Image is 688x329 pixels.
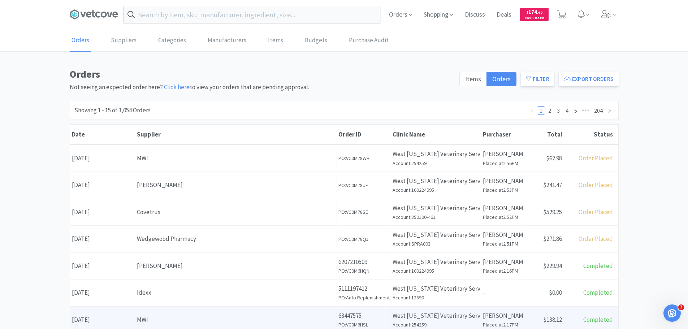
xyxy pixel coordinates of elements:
[303,30,329,52] a: Budgets
[338,311,389,321] p: 63447575
[492,75,511,83] span: Orders
[543,235,562,243] span: $271.86
[563,107,571,114] a: 4
[465,75,481,83] span: Items
[563,106,571,115] li: 4
[521,72,554,86] button: Filter
[483,159,522,167] h6: Placed at 2:56PM
[483,321,522,329] h6: Placed at 2:17PM
[580,106,592,115] li: Next 5 Pages
[583,262,613,270] span: Completed
[338,284,389,294] p: 5111197412
[546,154,562,162] span: $62.98
[70,283,135,302] div: [DATE]
[70,311,135,329] div: [DATE]
[70,176,135,194] div: [DATE]
[572,107,580,114] a: 5
[483,311,522,321] p: [PERSON_NAME]
[393,284,479,294] p: West [US_STATE] Veterinary Service
[338,294,389,302] h6: PO: Auto Replenishment Order
[483,203,522,213] p: [PERSON_NAME]
[545,106,554,115] li: 2
[393,203,479,213] p: West [US_STATE] Veterinary Service
[137,315,334,325] div: MWI
[338,235,389,243] h6: PO: VC0M78QJ
[338,257,389,267] p: 6207210509
[393,294,479,302] h6: Account: 12890
[605,106,614,115] li: Next Page
[393,230,479,240] p: West [US_STATE] Veterinary Service
[571,106,580,115] li: 5
[543,316,562,324] span: $138.12
[137,153,334,163] div: MWI
[164,83,190,91] a: Click here
[109,30,138,52] a: Suppliers
[483,186,522,194] h6: Placed at 2:53PM
[393,159,479,167] h6: Account: 254259
[678,304,684,310] span: 3
[607,109,612,113] i: icon: right
[393,321,479,329] h6: Account: 254259
[579,235,613,243] span: Order Placed
[393,149,479,159] p: West [US_STATE] Veterinary Service
[393,311,479,321] p: West [US_STATE] Veterinary Service
[543,181,562,189] span: $241.47
[124,6,380,23] input: Search by item, sku, manufacturer, ingredient, size...
[579,208,613,216] span: Order Placed
[527,10,528,15] span: $
[338,267,389,275] h6: PO: VC0M6HQN
[266,30,285,52] a: Items
[483,230,522,240] p: [PERSON_NAME]
[543,262,562,270] span: $229.94
[74,105,151,115] div: Showing 1 - 15 of 3,054 Orders
[579,154,613,162] span: Order Placed
[70,66,455,92] div: Not seeing an expected order here? to view your orders that are pending approval.
[530,109,535,113] i: icon: left
[537,107,545,114] a: 1
[70,66,455,82] h1: Orders
[583,316,613,324] span: Completed
[347,30,390,52] a: Purchase Audit
[393,267,479,275] h6: Account: 100224995
[483,288,522,298] p: -
[393,186,479,194] h6: Account: 100224995
[393,240,479,248] h6: Account: SPRA003
[566,130,613,138] div: Status
[579,181,613,189] span: Order Placed
[70,230,135,248] div: [DATE]
[483,267,522,275] h6: Placed at 2:16PM
[393,176,479,186] p: West [US_STATE] Veterinary Service
[580,106,592,115] span: •••
[338,181,389,189] h6: PO: VC0M78UE
[70,257,135,275] div: [DATE]
[554,107,562,114] a: 3
[537,10,542,15] span: . 60
[338,154,389,162] h6: PO: VC0M78WH
[206,30,248,52] a: Manufacturers
[537,106,545,115] li: 1
[137,207,334,217] div: Covetrus
[137,130,335,138] div: Supplier
[483,213,522,221] h6: Placed at 2:52PM
[483,257,522,267] p: [PERSON_NAME]
[583,289,613,296] span: Completed
[338,321,389,329] h6: PO: VC0M6HSL
[72,130,133,138] div: Date
[137,261,334,271] div: [PERSON_NAME]
[663,304,681,322] iframe: Intercom live chat
[546,107,554,114] a: 2
[70,203,135,221] div: [DATE]
[462,12,488,18] a: Discuss
[554,106,563,115] li: 3
[527,8,542,15] span: 174
[559,72,619,86] button: Export Orders
[70,149,135,168] div: [DATE]
[524,16,544,21] span: Cash Back
[393,257,479,267] p: West [US_STATE] Veterinary Service
[520,5,549,24] a: $174.60Cash Back
[494,12,514,18] a: Deals
[526,130,562,138] div: Total
[156,30,188,52] a: Categories
[137,288,334,298] div: Idexx
[338,130,389,138] div: Order ID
